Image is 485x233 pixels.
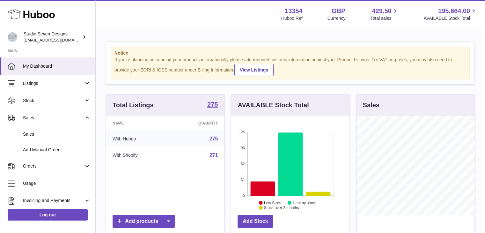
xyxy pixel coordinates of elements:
td: With Shopify [106,147,170,164]
span: 429.50 [372,7,391,15]
span: Orders [23,163,84,169]
span: [EMAIL_ADDRESS][DOMAIN_NAME] [24,37,94,42]
th: Name [106,116,170,131]
span: Sales [23,131,91,137]
strong: 13354 [285,7,303,15]
a: 429.50 Total sales [370,7,399,21]
text: 93 [241,146,245,150]
strong: 275 [207,101,218,108]
text: 31 [241,178,245,182]
a: 271 [209,153,218,158]
span: 195,664.00 [438,7,470,15]
span: Add Manual Order [23,147,91,153]
img: contact.studiosevendesigns@gmail.com [8,32,17,42]
text: 62 [241,162,245,166]
div: Huboo Ref [281,15,303,21]
a: 275 [207,101,218,109]
text: 124 [239,130,245,134]
span: My Dashboard [23,63,91,69]
strong: Notice [114,50,466,56]
td: With Huboo [106,131,170,147]
a: 275 [209,136,218,141]
span: Usage [23,180,91,186]
text: Low Stock [264,200,282,205]
div: Studio Seven Designs [24,31,81,43]
span: Stock [23,98,84,104]
h3: AVAILABLE Stock Total [238,101,309,109]
div: If you're planning on sending your products internationally please add required customs informati... [114,57,466,76]
text: 0 [243,194,245,198]
a: 195,664.00 AVAILABLE Stock Total [423,7,477,21]
span: Total sales [370,15,399,21]
strong: GBP [332,7,345,15]
h3: Sales [363,101,379,109]
a: Log out [8,209,88,221]
a: View Listings [234,64,274,76]
span: Listings [23,80,84,86]
h3: Total Listings [113,101,154,109]
text: Stock over 2 months [264,206,299,210]
span: Invoicing and Payments [23,198,84,204]
span: AVAILABLE Stock Total [423,15,477,21]
div: Currency [327,15,346,21]
a: Add products [113,215,175,228]
a: Add Stock [238,215,273,228]
span: Sales [23,115,84,121]
text: Healthy stock [293,200,316,205]
th: Quantity [170,116,224,131]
